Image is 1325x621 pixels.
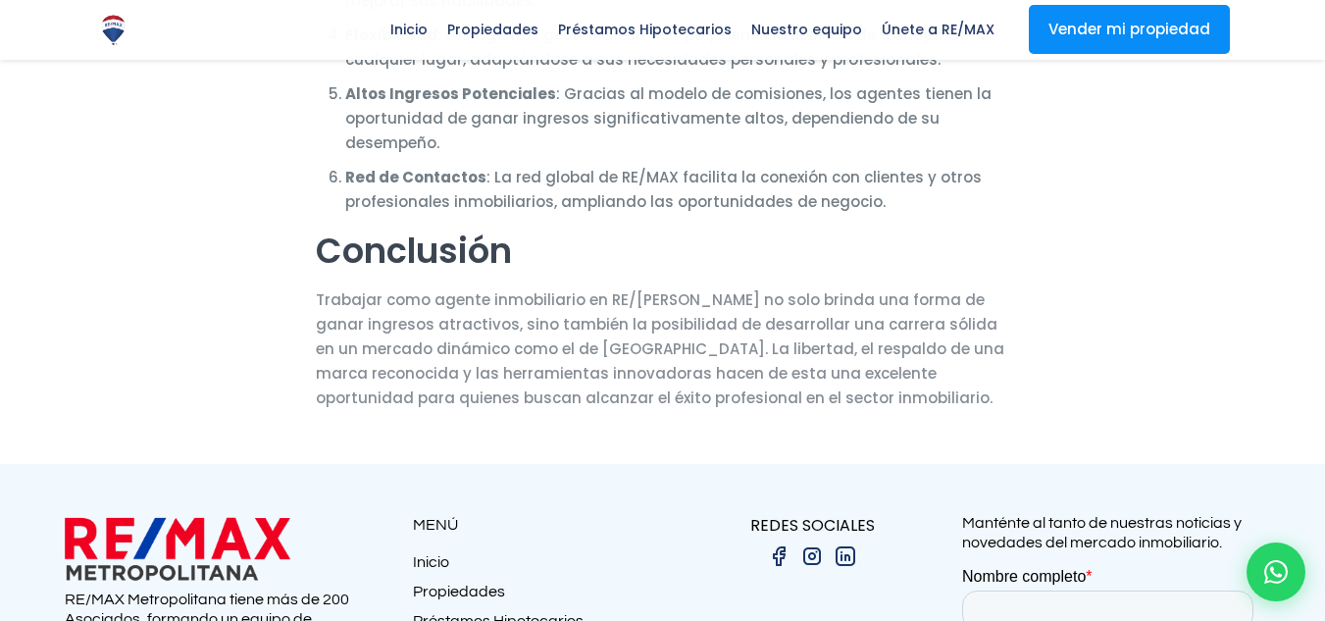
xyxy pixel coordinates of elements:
img: facebook.png [767,544,790,568]
p: REDES SOCIALES [663,513,962,538]
a: Vender mi propiedad [1029,5,1230,54]
span: Nuestro equipo [741,15,872,44]
strong: Altos Ingresos Potenciales [345,83,556,104]
img: remax metropolitana logo [65,513,290,585]
img: linkedin.png [834,544,857,568]
img: instagram.png [800,544,824,568]
span: Únete a RE/MAX [872,15,1004,44]
span: Propiedades [437,15,548,44]
p: Trabajar como agente inmobiliario en RE/[PERSON_NAME] no solo brinda una forma de ganar ingresos ... [316,287,1010,410]
p: MENÚ [413,513,663,538]
a: Propiedades [413,582,663,611]
p: Manténte al tanto de nuestras noticias y novedades del mercado inmobiliario. [962,513,1261,552]
a: Inicio [413,552,663,582]
img: Logo de REMAX [96,13,130,47]
li: : La red global de RE/MAX facilita la conexión con clientes y otros profesionales inmobiliarios, ... [345,165,1010,214]
li: : Gracias al modelo de comisiones, los agentes tienen la oportunidad de ganar ingresos significat... [345,81,1010,155]
strong: Red de Contactos [345,167,486,187]
span: Inicio [381,15,437,44]
h2: Conclusión [316,229,1010,273]
span: Préstamos Hipotecarios [548,15,741,44]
